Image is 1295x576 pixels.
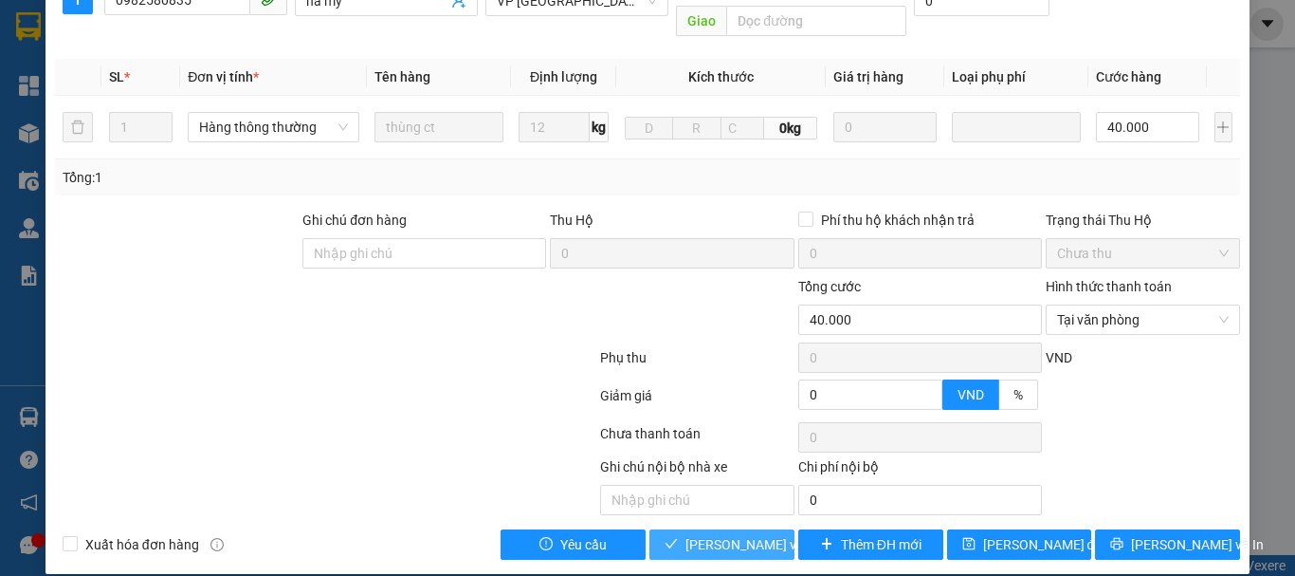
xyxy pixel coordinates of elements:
input: Dọc đường [726,6,906,36]
span: save [962,537,976,552]
span: Yêu cầu [560,534,607,555]
span: Tổng cước [798,279,861,294]
span: check [665,537,678,552]
input: 0 [833,112,937,142]
div: Ghi chú nội bộ nhà xe [600,456,794,485]
span: info-circle [210,538,224,551]
button: exclamation-circleYêu cầu [501,530,646,560]
span: % [1013,387,1023,402]
span: Thêm ĐH mới [841,534,921,555]
input: Ghi chú đơn hàng [302,238,546,269]
span: Giá trị hàng [833,69,903,84]
button: printer[PERSON_NAME] và In [1095,530,1240,560]
button: plus [1214,112,1232,142]
div: Phụ thu [598,347,796,381]
button: save[PERSON_NAME] đổi [947,530,1092,560]
input: C [720,117,764,139]
span: Đơn vị tính [188,69,259,84]
span: SL [109,69,124,84]
button: check[PERSON_NAME] và [PERSON_NAME] hàng [649,530,794,560]
span: printer [1110,537,1123,552]
span: Xuất hóa đơn hàng [78,534,207,555]
span: kg [590,112,609,142]
div: Trạng thái Thu Hộ [1046,210,1240,231]
div: Tổng: 1 [63,167,502,188]
span: VND [958,387,984,402]
span: Hàng thông thường [199,113,348,141]
input: Nhập ghi chú [600,485,794,515]
label: Ghi chú đơn hàng [302,213,407,228]
span: exclamation-circle [539,537,553,552]
span: 0kg [764,117,818,139]
button: delete [63,112,93,142]
label: Hình thức thanh toán [1046,279,1172,294]
button: plusThêm ĐH mới [798,530,943,560]
span: plus [820,537,833,552]
div: Chi phí nội bộ [798,456,1042,485]
div: Chưa thanh toán [598,423,796,456]
span: Kích thước [688,69,754,84]
span: Tên hàng [374,69,430,84]
span: [PERSON_NAME] đổi [983,534,1105,555]
input: D [625,117,673,139]
span: Định lượng [530,69,597,84]
span: [PERSON_NAME] và In [1131,534,1264,555]
span: [PERSON_NAME] và [PERSON_NAME] hàng [685,534,941,555]
input: R [672,117,720,139]
span: Phí thu hộ khách nhận trả [813,210,982,231]
input: VD: Bàn, Ghế [374,112,503,142]
span: Tại văn phòng [1057,306,1229,334]
span: Cước hàng [1096,69,1161,84]
span: Chưa thu [1057,239,1229,268]
span: Giao [676,6,726,36]
span: Thu Hộ [550,213,593,228]
span: VND [1046,350,1072,365]
div: Giảm giá [598,385,796,418]
th: Loại phụ phí [944,59,1088,96]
